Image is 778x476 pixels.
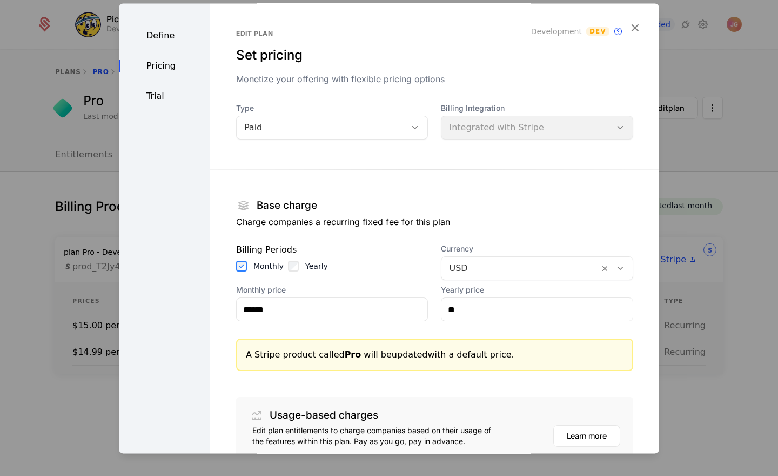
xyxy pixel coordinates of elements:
[319,349,361,360] span: called
[236,285,428,295] label: Monthly price
[236,47,633,64] div: Set pricing
[236,29,633,38] div: Edit plan
[119,90,210,103] div: Trial
[119,59,210,72] div: Pricing
[244,121,399,134] div: Paid
[253,261,284,272] label: Monthly
[531,26,582,37] span: Development
[252,425,500,447] div: Edit plan entitlements to charge companies based on their usage of the features within this plan....
[246,348,623,361] div: A Stripe product will be updated with a default price.
[345,349,361,360] b: Pro
[236,72,633,85] div: Monetize your offering with flexible pricing options
[441,285,633,295] label: Yearly price
[236,215,633,228] p: Charge companies a recurring fixed fee for this plan
[119,29,210,42] div: Define
[441,103,633,114] span: Billing Integration
[441,243,633,254] span: Currency
[236,103,428,114] span: Type
[270,411,378,421] h1: Usage-based charges
[305,261,328,272] label: Yearly
[553,425,620,447] button: Learn more
[586,27,609,36] span: Dev
[236,243,428,256] div: Billing Periods
[257,201,317,211] h1: Base charge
